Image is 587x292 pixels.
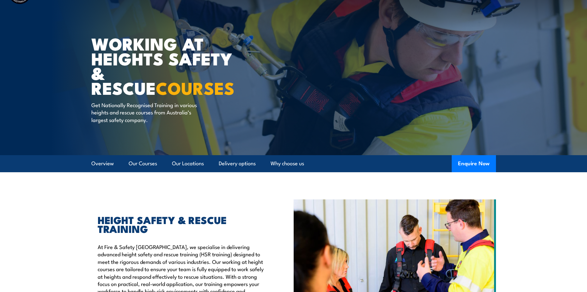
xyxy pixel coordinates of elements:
[91,155,114,172] a: Overview
[98,215,265,233] h2: HEIGHT SAFETY & RESCUE TRAINING
[129,155,157,172] a: Our Courses
[452,155,496,172] button: Enquire Now
[156,74,235,100] strong: COURSES
[91,101,207,123] p: Get Nationally Recognised Training in various heights and rescue courses from Australia’s largest...
[172,155,204,172] a: Our Locations
[91,36,248,95] h1: WORKING AT HEIGHTS SAFETY & RESCUE
[219,155,256,172] a: Delivery options
[271,155,304,172] a: Why choose us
